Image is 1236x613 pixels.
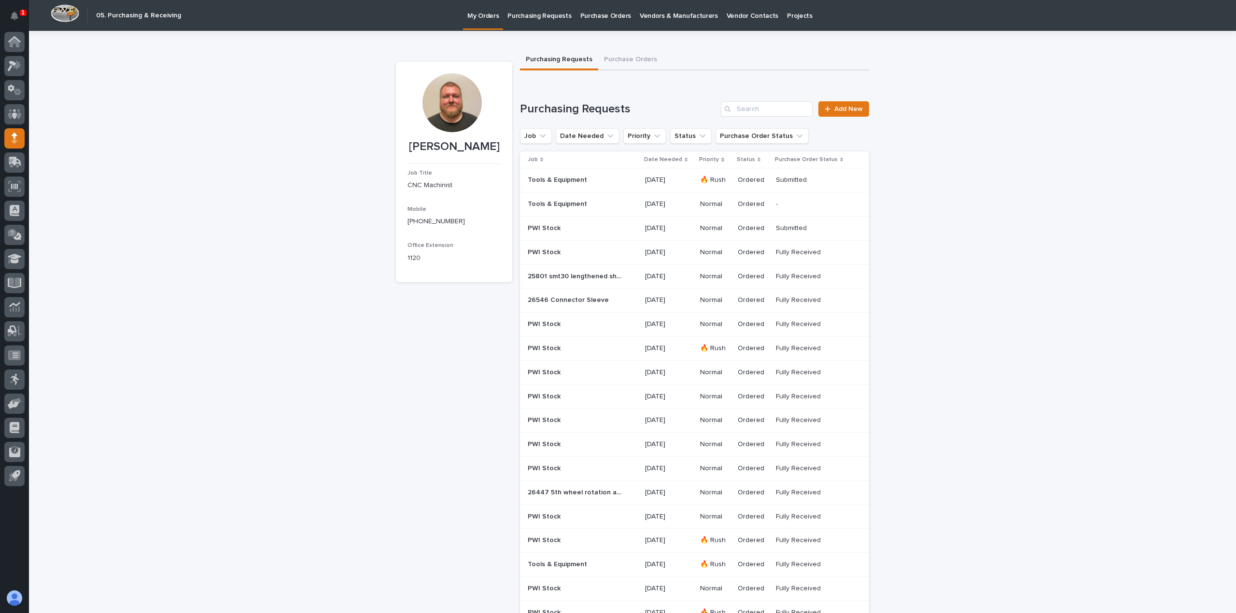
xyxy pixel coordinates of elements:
[520,384,869,409] tr: PWI StockPWI Stock [DATE]NormalOrderedFully ReceivedFully Received
[700,344,730,353] p: 🔥 Rush
[645,416,693,424] p: [DATE]
[700,200,730,208] p: Normal
[520,50,598,70] button: Purchasing Requests
[528,342,562,353] p: PWI Stock
[96,12,181,20] h2: 05. Purchasing & Receiving
[645,344,693,353] p: [DATE]
[738,368,769,377] p: Ordered
[407,180,501,191] p: CNC Machinist
[721,101,813,117] div: Search
[738,176,769,184] p: Ordered
[776,294,823,304] p: Fully Received
[776,222,809,232] p: Submitted
[520,313,869,337] tr: PWI StockPWI Stock [DATE]NormalOrderedFully ReceivedFully Received
[818,101,869,117] a: Add New
[775,154,838,165] p: Purchase Order Status
[645,200,693,208] p: [DATE]
[700,513,730,521] p: Normal
[738,560,769,569] p: Ordered
[737,154,755,165] p: Status
[520,433,869,457] tr: PWI StockPWI Stock [DATE]NormalOrderedFully ReceivedFully Received
[528,534,562,545] p: PWI Stock
[528,367,562,377] p: PWI Stock
[407,140,501,154] p: [PERSON_NAME]
[700,440,730,449] p: Normal
[700,536,730,545] p: 🔥 Rush
[520,504,869,529] tr: PWI StockPWI Stock [DATE]NormalOrderedFully ReceivedFully Received
[738,513,769,521] p: Ordered
[528,559,589,569] p: Tools & Equipment
[645,536,693,545] p: [DATE]
[520,216,869,240] tr: PWI StockPWI Stock [DATE]NormalOrderedSubmittedSubmitted
[700,296,730,304] p: Normal
[738,440,769,449] p: Ordered
[776,318,823,328] p: Fully Received
[645,320,693,328] p: [DATE]
[645,393,693,401] p: [DATE]
[738,200,769,208] p: Ordered
[645,513,693,521] p: [DATE]
[528,154,538,165] p: Job
[738,248,769,257] p: Ordered
[51,4,79,22] img: Workspace Logo
[700,489,730,497] p: Normal
[528,414,562,424] p: PWI Stock
[700,272,730,281] p: Normal
[407,206,426,212] span: Mobile
[645,489,693,497] p: [DATE]
[520,553,869,577] tr: Tools & EquipmentTools & Equipment [DATE]🔥 RushOrderedFully ReceivedFully Received
[528,222,562,232] p: PWI Stock
[738,393,769,401] p: Ordered
[520,456,869,480] tr: PWI StockPWI Stock [DATE]NormalOrderedFully ReceivedFully Received
[670,128,712,144] button: Status
[700,416,730,424] p: Normal
[407,170,432,176] span: Job Title
[738,296,769,304] p: Ordered
[776,534,823,545] p: Fully Received
[738,536,769,545] p: Ordered
[12,12,25,27] div: Notifications1
[4,588,25,608] button: users-avatar
[700,248,730,257] p: Normal
[776,174,809,184] p: Submitted
[520,529,869,553] tr: PWI StockPWI Stock [DATE]🔥 RushOrderedFully ReceivedFully Received
[738,344,769,353] p: Ordered
[645,368,693,377] p: [DATE]
[528,391,562,401] p: PWI Stock
[598,50,663,70] button: Purchase Orders
[738,224,769,232] p: Ordered
[528,294,611,304] p: 26546 Connector Sleeve
[644,154,682,165] p: Date Needed
[645,272,693,281] p: [DATE]
[776,342,823,353] p: Fully Received
[528,463,562,473] p: PWI Stock
[776,246,823,257] p: Fully Received
[520,192,869,217] tr: Tools & EquipmentTools & Equipment [DATE]NormalOrdered--
[520,409,869,433] tr: PWI StockPWI Stock [DATE]NormalOrderedFully ReceivedFully Received
[520,102,717,116] h1: Purchasing Requests
[738,272,769,281] p: Ordered
[700,464,730,473] p: Normal
[776,367,823,377] p: Fully Received
[645,560,693,569] p: [DATE]
[776,559,823,569] p: Fully Received
[776,198,780,208] p: -
[528,246,562,257] p: PWI Stock
[520,240,869,264] tr: PWI StockPWI Stock [DATE]NormalOrderedFully ReceivedFully Received
[699,154,719,165] p: Priority
[776,438,823,449] p: Fully Received
[520,576,869,600] tr: PWI StockPWI Stock [DATE]NormalOrderedFully ReceivedFully Received
[700,560,730,569] p: 🔥 Rush
[716,128,809,144] button: Purchase Order Status
[776,463,823,473] p: Fully Received
[645,440,693,449] p: [DATE]
[21,9,25,16] p: 1
[738,585,769,593] p: Ordered
[645,585,693,593] p: [DATE]
[520,168,869,192] tr: Tools & EquipmentTools & Equipment [DATE]🔥 RushOrderedSubmittedSubmitted
[776,391,823,401] p: Fully Received
[528,318,562,328] p: PWI Stock
[520,336,869,360] tr: PWI StockPWI Stock [DATE]🔥 RushOrderedFully ReceivedFully Received
[520,128,552,144] button: Job
[776,511,823,521] p: Fully Received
